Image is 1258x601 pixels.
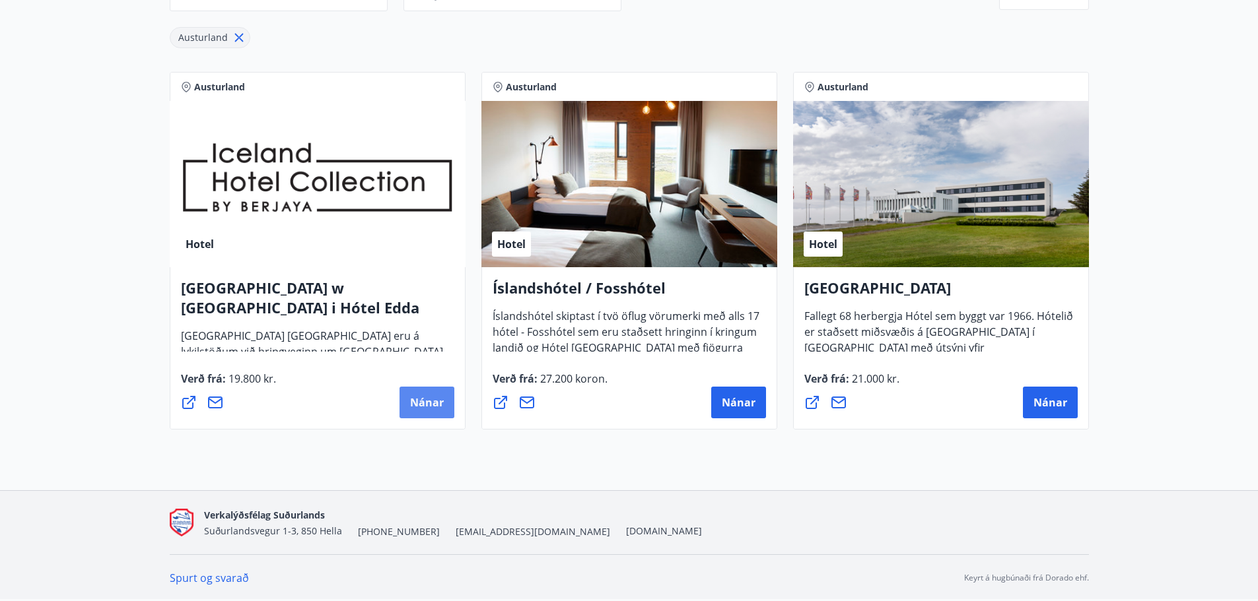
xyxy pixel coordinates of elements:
a: Spurt og svarað [170,571,249,585]
button: Nánar [711,387,766,418]
font: Austurland [178,31,228,44]
font: Hotel [809,237,837,251]
font: : [534,371,538,386]
button: Nánar [400,387,454,418]
font: Verkalýðsfélag Suðurlands [204,509,325,521]
div: Austurland [170,27,250,48]
font: Hotel [497,237,526,251]
font: Nánar [722,395,755,410]
font: Hotel [186,237,214,251]
font: Verð frá [493,371,534,386]
font: [GEOGRAPHIC_DATA] [804,278,951,298]
font: 27.200 koron. [540,371,608,386]
font: Fallegt 68 herbergja Hótel sem byggt var 1966. Hótelið er staðsett miðsvæðis á [GEOGRAPHIC_DATA] ... [804,309,1073,371]
font: [PHONE_NUMBER] [358,525,440,538]
font: [GEOGRAPHIC_DATA] w [GEOGRAPHIC_DATA] i Hótel Edda [181,278,419,317]
font: Suðurlandsvegur 1-3, 850 Hella [204,524,342,537]
button: Nánar [1023,387,1078,418]
font: Nánar [410,395,444,410]
font: Íslandshótel skiptast í tvö öflug vörumerki með alls 17 hótel - Fosshótel sem eru staðsett hringi... [493,309,759,371]
font: Verð frá [181,371,223,386]
font: Keyrt á hugbúnaði frá Dorado ehf. [964,572,1089,583]
font: [EMAIL_ADDRESS][DOMAIN_NAME] [456,525,610,538]
font: Íslandshótel / Fosshótel [493,278,666,298]
a: [DOMAIN_NAME] [626,524,702,537]
font: Verð frá [804,371,846,386]
img: Q9do5ZaFAFhn9lajViqaa6OIrJ2A2A46lF7VsacK.png [170,509,193,537]
font: Austurland [506,80,557,93]
font: : [846,371,849,386]
font: 19.800 kr. [228,371,276,386]
font: 21.000 kr. [852,371,899,386]
font: Nánar [1033,395,1067,410]
font: Austurland [194,80,245,93]
font: [GEOGRAPHIC_DATA] [GEOGRAPHIC_DATA] eru á lykilstöðum við hringveginn um [GEOGRAPHIC_DATA] og í [... [181,329,443,375]
font: Austurland [818,80,868,93]
font: : [223,371,226,386]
